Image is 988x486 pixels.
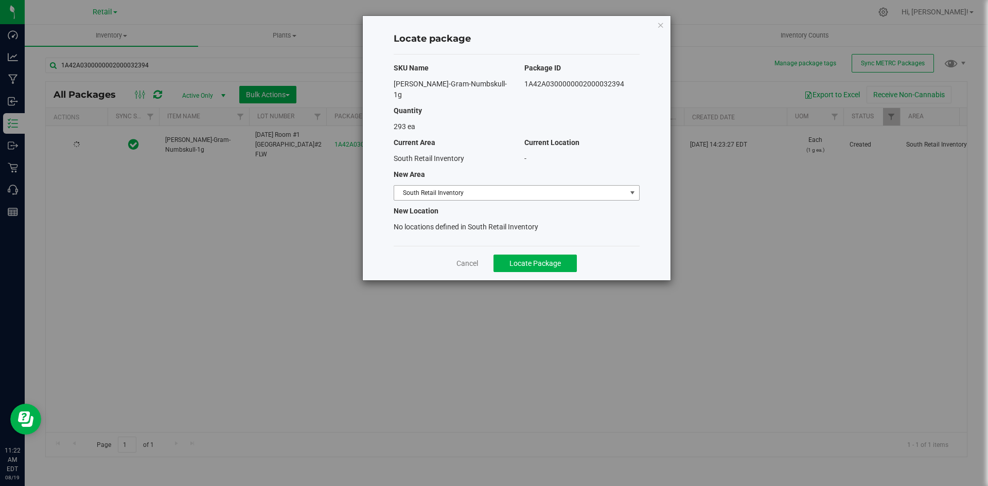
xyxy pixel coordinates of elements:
span: [PERSON_NAME]-Gram-Numbskull-1g [394,80,507,99]
span: South Retail Inventory [394,154,464,163]
button: Locate Package [493,255,577,272]
span: Current Location [524,138,579,147]
span: No locations defined in South Retail Inventory [394,223,538,231]
iframe: Resource center [10,404,41,435]
span: SKU Name [394,64,429,72]
span: Package ID [524,64,561,72]
span: 1A42A0300000002000032394 [524,80,624,88]
a: Cancel [456,258,478,268]
h4: Locate package [394,32,640,46]
span: Locate Package [509,259,561,267]
span: - [524,154,526,163]
span: Quantity [394,106,422,115]
span: 293 ea [394,122,415,131]
span: select [626,186,639,200]
span: New Location [394,207,438,215]
span: South Retail Inventory [394,186,626,200]
span: New Area [394,170,425,178]
span: Current Area [394,138,435,147]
